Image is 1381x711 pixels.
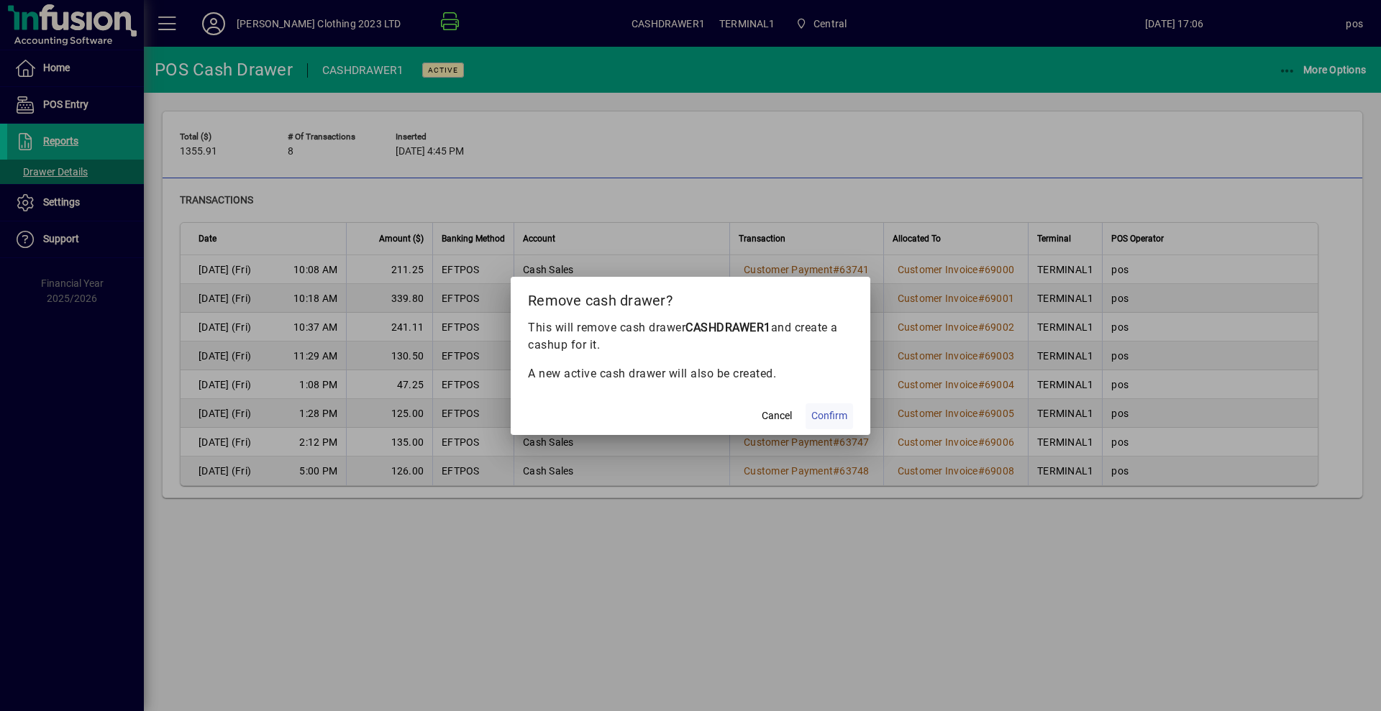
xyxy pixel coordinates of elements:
[528,365,853,382] p: A new active cash drawer will also be created.
[806,403,853,429] button: Confirm
[811,408,847,423] span: Confirm
[528,319,853,354] p: This will remove cash drawer and create a cashup for it.
[685,321,771,334] b: CASHDRAWER1
[754,403,800,429] button: Cancel
[762,408,792,423] span: Cancel
[511,277,870,318] h2: Remove cash drawer?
